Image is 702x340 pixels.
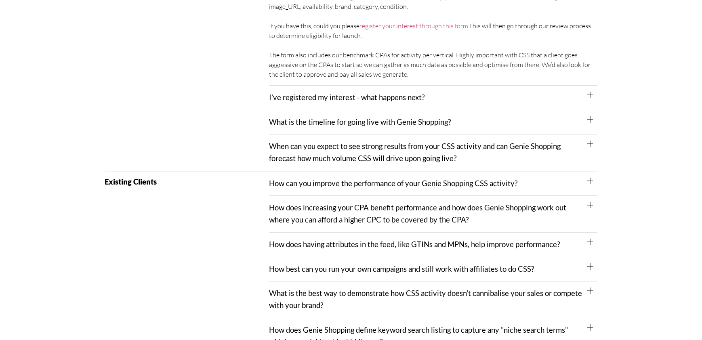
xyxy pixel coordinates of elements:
a: How does increasing your CPA benefit performance and how does Genie Shopping work out where you c... [269,203,566,224]
div: I’ve registered my interest - what happens next? [269,86,597,110]
a: How best can you run your own campaigns and still work with affiliates to do CSS? [269,264,534,273]
a: register your interest through this form. [359,22,469,30]
a: What is the best way to demonstrate how CSS activity doesn't cannibalise your sales or compete wi... [269,289,582,310]
a: When can you expect to see strong results from your CSS activity and can Genie Shopping forecast ... [269,142,561,163]
a: How does having attributes in the feed, like GTINs and MPNs, help improve performance? [269,240,560,249]
h2: Existing Clients [105,178,269,186]
div: What is the best way to demonstrate how CSS activity doesn't cannibalise your sales or compete wi... [269,281,597,318]
a: How can you improve the performance of your Genie Shopping CSS activity? [269,179,517,188]
div: When can you expect to see strong results from your CSS activity and can Genie Shopping forecast ... [269,134,597,171]
div: What is the timeline for going live with Genie Shopping? [269,110,597,135]
div: How can you improve the performance of your Genie Shopping CSS activity? [269,172,597,196]
div: How best can you run your own campaigns and still work with affiliates to do CSS? [269,257,597,282]
a: What is the timeline for going live with Genie Shopping? [269,118,451,126]
div: How does increasing your CPA benefit performance and how does Genie Shopping work out where you c... [269,196,597,232]
div: How does having attributes in the feed, like GTINs and MPNs, help improve performance? [269,233,597,257]
a: I’ve registered my interest - what happens next? [269,93,425,102]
